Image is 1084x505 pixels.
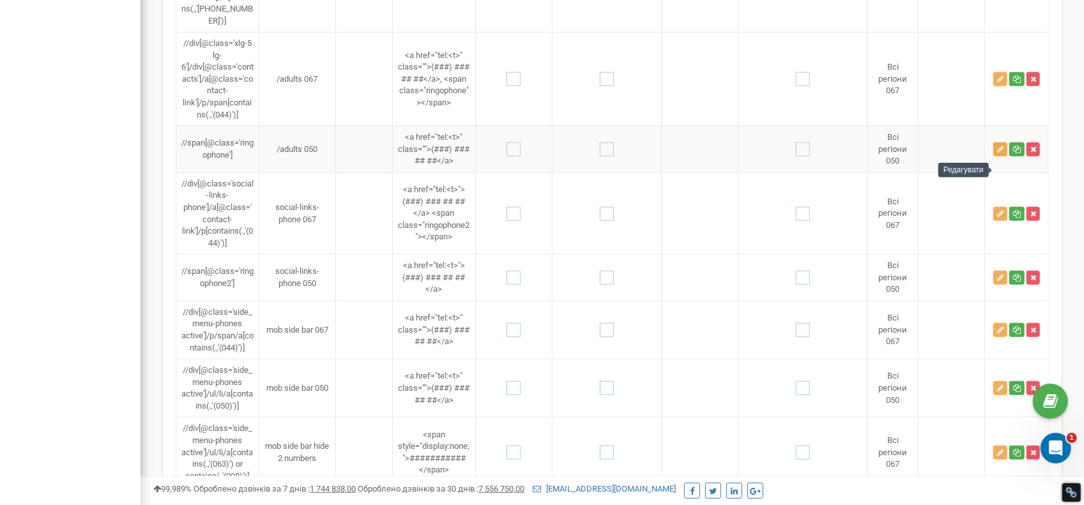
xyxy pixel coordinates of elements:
[867,301,918,359] td: Всі регіони 067
[259,359,336,418] td: mob side bar 050
[392,172,475,254] td: <a href="tel:<t>">(###) ### ## ##</a> <span class="ringophone2"></span>
[176,359,259,418] td: //div[@class='side_menu-phones active']/ul/li/a[contains(.,'(050)')]
[1041,433,1071,464] iframe: Intercom live chat
[259,172,336,254] td: social-links-phone 067
[478,484,524,494] u: 7 556 750,00
[392,359,475,418] td: <a href="tel:<t>" class="">(###) ### ## ##</a>
[259,126,336,173] td: /adults 050
[938,163,989,177] div: Редагувати
[176,255,259,301] td: //span[@class='ringophone2']
[867,172,918,254] td: Всі регіони 067
[259,33,336,126] td: /adults 067
[392,418,475,488] td: <span style="display:none;">###########</span>
[176,172,259,254] td: //div[@class='social-links-phone']/a[@class='contact-link']/p[contains(.,'(044)')]
[259,255,336,301] td: social-links-phone 050
[259,301,336,359] td: mob side bar 067
[392,33,475,126] td: <a href="tel:<t>" class="">(###) ### ## ##</a>, <span class="ringophone"></span>
[1065,486,1078,499] div: Restore Info Box &#10;&#10;NoFollow Info:&#10; META-Robots NoFollow: &#09;false&#10; META-Robots ...
[310,484,356,494] u: 1 744 838,00
[176,301,259,359] td: //div[@class='side_menu-phones active']/p/span/a[contains(.,'(044)')]
[176,126,259,173] td: //span[@class='ringophone']
[259,418,336,488] td: mob side bar hide 2 numbers
[867,359,918,418] td: Всі регіони 050
[867,255,918,301] td: Всі регіони 050
[1067,433,1077,443] span: 1
[358,484,524,494] span: Оброблено дзвінків за 30 днів :
[392,301,475,359] td: <a href="tel:<t>" class="">(###) ### ## ##</a>
[176,33,259,126] td: //div[@class='xlg-5 lg-6']/div[@class='contacts']/a[@class='contact-link']/p/span[contains(.,'(04...
[533,484,676,494] a: [EMAIL_ADDRESS][DOMAIN_NAME]
[153,484,192,494] span: 99,989%
[392,126,475,173] td: <a href="tel:<t>" class="">(###) ### ## ##</a>
[867,418,918,488] td: Всі регіони 067
[867,126,918,173] td: Всі регіони 050
[194,484,356,494] span: Оброблено дзвінків за 7 днів :
[392,255,475,301] td: <a href="tel:<t>">(###) ### ## ##</a>
[867,33,918,126] td: Всі регіони 067
[176,418,259,488] td: //div[@class='side_menu-phones active']/ul/li/a[contains(.,'(063)') or contains(.,'(098)')]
